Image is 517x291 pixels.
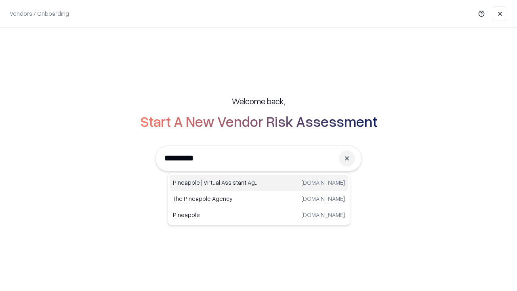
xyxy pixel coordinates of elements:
p: [DOMAIN_NAME] [301,211,345,219]
h2: Start A New Vendor Risk Assessment [140,113,377,129]
p: Pineapple | Virtual Assistant Agency [173,178,259,187]
p: Vendors / Onboarding [10,9,69,18]
p: The Pineapple Agency [173,194,259,203]
h5: Welcome back, [232,95,285,107]
p: Pineapple [173,211,259,219]
p: [DOMAIN_NAME] [301,178,345,187]
p: [DOMAIN_NAME] [301,194,345,203]
div: Suggestions [168,173,350,225]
